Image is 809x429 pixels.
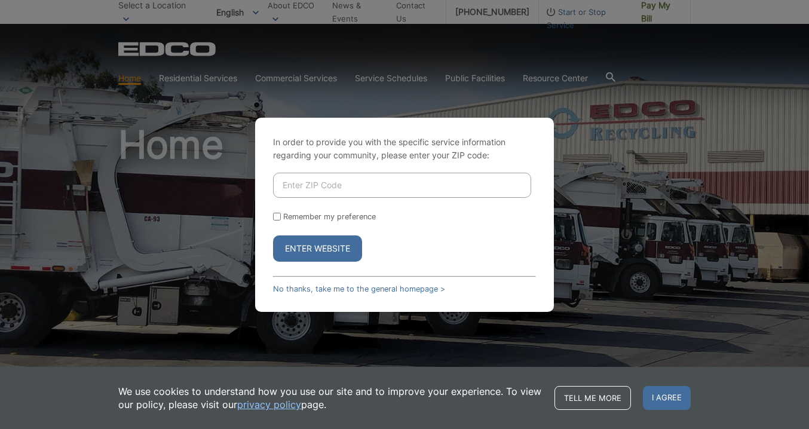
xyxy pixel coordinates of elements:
[118,385,543,411] p: We use cookies to understand how you use our site and to improve your experience. To view our pol...
[283,212,376,221] label: Remember my preference
[554,386,631,410] a: Tell me more
[273,173,531,198] input: Enter ZIP Code
[643,386,691,410] span: I agree
[273,235,362,262] button: Enter Website
[273,284,445,293] a: No thanks, take me to the general homepage >
[273,136,536,162] p: In order to provide you with the specific service information regarding your community, please en...
[237,398,301,411] a: privacy policy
